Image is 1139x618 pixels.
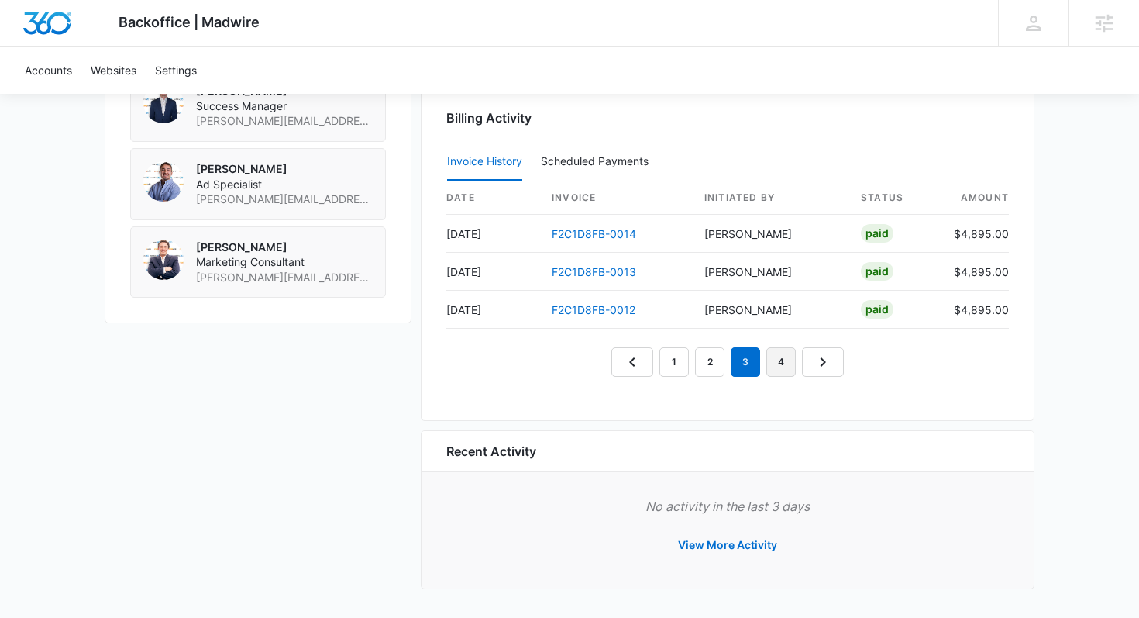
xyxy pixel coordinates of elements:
span: [PERSON_NAME][EMAIL_ADDRESS][PERSON_NAME][DOMAIN_NAME] [196,192,373,207]
th: invoice [539,181,692,215]
td: [PERSON_NAME] [692,253,848,291]
em: 3 [731,347,760,377]
button: View More Activity [662,527,793,564]
a: Next Page [802,347,844,377]
a: Page 1 [659,347,689,377]
a: F2C1D8FB-0013 [552,265,636,278]
td: $4,895.00 [941,253,1009,291]
span: [PERSON_NAME][EMAIL_ADDRESS][PERSON_NAME][DOMAIN_NAME] [196,113,373,129]
a: Page 2 [695,347,724,377]
th: status [848,181,941,215]
p: No activity in the last 3 days [446,497,1009,516]
td: [DATE] [446,215,539,253]
p: [PERSON_NAME] [196,240,373,255]
div: Paid [861,262,893,281]
img: Mike Davin [143,83,184,123]
span: Success Manager [196,98,373,114]
td: [DATE] [446,253,539,291]
nav: Pagination [611,347,844,377]
span: [PERSON_NAME][EMAIL_ADDRESS][PERSON_NAME][DOMAIN_NAME] [196,270,373,285]
div: Paid [861,300,893,319]
td: $4,895.00 [941,215,1009,253]
a: Previous Page [611,347,653,377]
th: date [446,181,539,215]
div: Scheduled Payments [541,156,655,167]
h6: Recent Activity [446,442,536,461]
td: [PERSON_NAME] [692,291,848,329]
img: Tyler Rasdon [143,161,184,202]
a: F2C1D8FB-0014 [552,227,636,240]
th: amount [941,181,1009,215]
button: Invoice History [447,143,522,181]
h3: Billing Activity [446,109,1009,127]
td: [PERSON_NAME] [692,215,848,253]
a: Page 4 [766,347,796,377]
a: Settings [146,47,206,94]
td: $4,895.00 [941,291,1009,329]
img: Richard Sauter [143,240,184,280]
span: Backoffice | Madwire [119,14,260,30]
a: F2C1D8FB-0012 [552,303,635,316]
p: [PERSON_NAME] [196,161,373,177]
span: Ad Specialist [196,177,373,192]
span: Marketing Consultant [196,254,373,270]
a: Accounts [15,47,81,94]
th: Initiated By [692,181,848,215]
div: Paid [861,224,893,243]
a: Websites [81,47,146,94]
td: [DATE] [446,291,539,329]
